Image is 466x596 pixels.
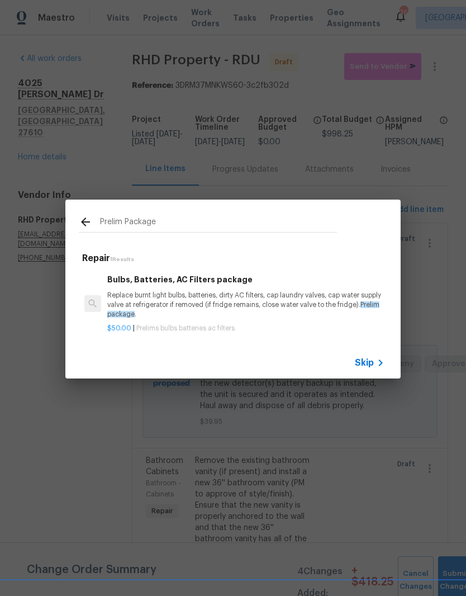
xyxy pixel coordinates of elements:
[82,253,387,264] h5: Repair
[355,357,374,368] span: Skip
[107,324,384,333] p: |
[107,273,384,286] h6: Bulbs, Batteries, AC Filters package
[107,325,131,332] span: $50.00
[100,215,337,232] input: Search issues or repairs
[136,325,235,332] span: Prelims bulbs batteries ac filters
[110,257,134,262] span: 1 Results
[107,291,384,319] p: Replace burnt light bulbs, batteries, dirty AC filters, cap laundry valves, cap water supply valv...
